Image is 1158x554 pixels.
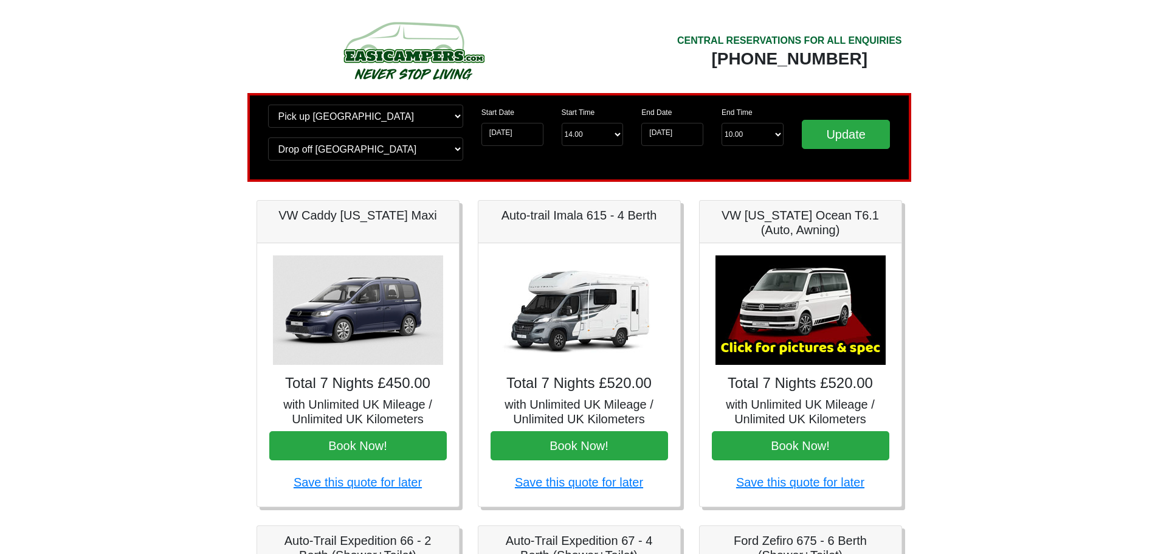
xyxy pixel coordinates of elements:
h5: with Unlimited UK Mileage / Unlimited UK Kilometers [712,397,889,426]
img: VW California Ocean T6.1 (Auto, Awning) [715,255,886,365]
a: Save this quote for later [515,476,643,489]
h5: with Unlimited UK Mileage / Unlimited UK Kilometers [491,397,668,426]
label: Start Date [481,107,514,118]
label: Start Time [562,107,595,118]
h4: Total 7 Nights £520.00 [491,375,668,392]
input: Start Date [481,123,543,146]
h5: VW [US_STATE] Ocean T6.1 (Auto, Awning) [712,208,889,237]
button: Book Now! [491,431,668,460]
img: campers-checkout-logo.png [298,17,529,84]
input: Update [802,120,891,149]
div: CENTRAL RESERVATIONS FOR ALL ENQUIRIES [677,33,902,48]
div: [PHONE_NUMBER] [677,48,902,70]
h5: with Unlimited UK Mileage / Unlimited UK Kilometers [269,397,447,426]
h4: Total 7 Nights £450.00 [269,375,447,392]
button: Book Now! [269,431,447,460]
label: End Time [722,107,753,118]
label: End Date [641,107,672,118]
img: VW Caddy California Maxi [273,255,443,365]
h4: Total 7 Nights £520.00 [712,375,889,392]
a: Save this quote for later [736,476,864,489]
img: Auto-trail Imala 615 - 4 Berth [494,255,664,365]
input: Return Date [641,123,703,146]
h5: Auto-trail Imala 615 - 4 Berth [491,208,668,223]
button: Book Now! [712,431,889,460]
h5: VW Caddy [US_STATE] Maxi [269,208,447,223]
a: Save this quote for later [294,476,422,489]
